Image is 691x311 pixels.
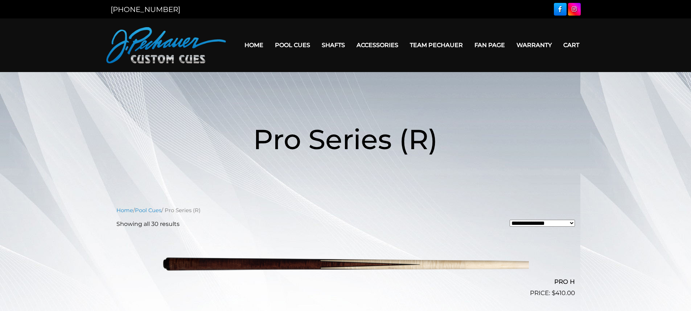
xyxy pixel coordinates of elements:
[239,36,269,54] a: Home
[316,36,351,54] a: Shafts
[116,220,180,228] p: Showing all 30 results
[511,36,558,54] a: Warranty
[116,207,133,214] a: Home
[469,36,511,54] a: Fan Page
[116,234,575,298] a: PRO H $410.00
[106,27,226,63] img: Pechauer Custom Cues
[510,220,575,227] select: Shop order
[116,206,575,214] nav: Breadcrumb
[135,207,161,214] a: Pool Cues
[404,36,469,54] a: Team Pechauer
[269,36,316,54] a: Pool Cues
[552,289,575,297] bdi: 410.00
[116,275,575,289] h2: PRO H
[163,234,529,295] img: PRO H
[351,36,404,54] a: Accessories
[558,36,585,54] a: Cart
[111,5,180,14] a: [PHONE_NUMBER]
[253,122,438,156] span: Pro Series (R)
[552,289,555,297] span: $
